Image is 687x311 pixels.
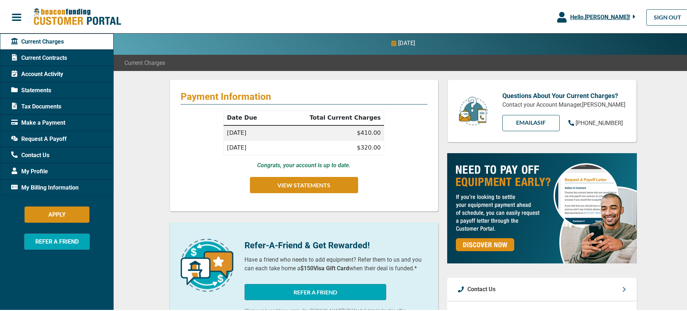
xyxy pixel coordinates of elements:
[11,134,67,142] span: Request A Payoff
[275,110,384,125] th: Total Current Charges
[570,13,630,19] span: Hello, [PERSON_NAME] !
[275,124,384,139] td: $410.00
[11,166,48,175] span: My Profile
[502,114,560,130] a: EMAILAsif
[257,160,351,169] p: Congrats, your account is up to date.
[11,101,61,110] span: Tax Documents
[181,238,233,290] img: refer-a-friend-icon.png
[300,264,349,271] b: $150 Visa Gift Card
[250,176,358,192] button: VIEW STATEMENTS
[24,232,90,249] button: REFER A FRIEND
[502,90,626,99] p: Questions About Your Current Charges?
[11,150,49,159] span: Contact Us
[224,110,275,125] th: Date Due
[568,118,623,126] a: [PHONE_NUMBER]
[245,254,427,272] p: Have a friend who needs to add equipment? Refer them to us and you can each take home a when thei...
[457,95,489,125] img: customer-service.png
[11,117,65,126] span: Make a Payment
[11,36,64,45] span: Current Charges
[33,7,121,25] img: Beacon Funding Customer Portal Logo
[181,90,427,101] p: Payment Information
[447,152,637,262] img: payoff-ad-px.jpg
[124,58,165,66] span: Current Charges
[11,53,67,61] span: Current Contracts
[11,69,63,77] span: Account Activity
[245,238,427,251] p: Refer-A-Friend & Get Rewarded!
[398,38,415,46] p: [DATE]
[11,85,51,94] span: Statements
[224,139,275,154] td: [DATE]
[224,124,275,139] td: [DATE]
[502,99,626,108] p: Contact your Account Manager, [PERSON_NAME]
[25,205,89,222] button: APPLY
[467,284,496,293] p: Contact Us
[576,119,623,125] span: [PHONE_NUMBER]
[275,139,384,154] td: $320.00
[11,182,79,191] span: My Billing Information
[245,283,386,299] button: REFER A FRIEND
